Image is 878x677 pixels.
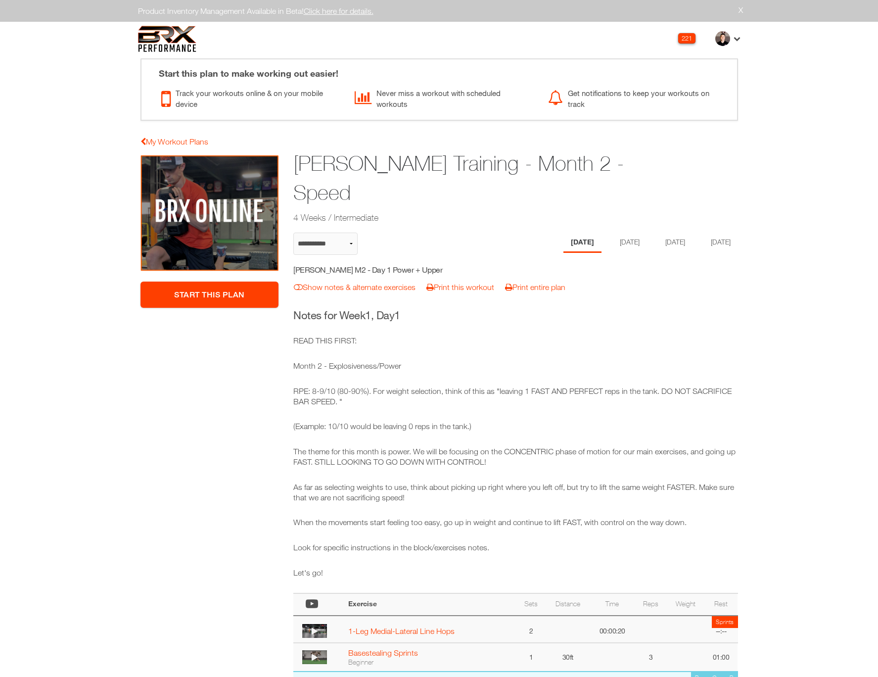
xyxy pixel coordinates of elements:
[548,85,727,110] div: Get notifications to keep your workouts on track
[365,309,371,322] span: 1
[293,386,738,407] p: RPE: 8-9/10 (80-90%). For weight selection, think of this as "leaving 1 FAST AND PERFECT reps in ...
[161,85,340,110] div: Track your workouts online & on your mobile device
[355,85,533,110] div: Never miss a workout with scheduled workouts
[704,616,738,643] td: --:--
[302,624,327,638] img: thumbnail.png
[343,593,516,616] th: Exercise
[293,308,738,323] h3: Notes for Week , Day
[293,421,738,432] p: (Example: 10/10 would be leaving 0 reps in the tank.)
[293,264,470,275] h5: [PERSON_NAME] M2 - Day 1 Power + Upper
[302,650,327,664] img: thumbnail.png
[140,155,279,272] img: Brendan Gaska Training - Month 2 - Speed
[293,542,738,553] p: Look for specific instructions in the block/exercises notes.
[394,309,400,322] span: 1
[667,593,704,616] th: Weight
[563,233,601,253] li: Day 1
[546,643,590,672] td: 30
[293,361,738,371] p: Month 2 - Explosiveness/Power
[612,233,647,253] li: Day 2
[516,593,546,616] th: Sets
[715,31,730,46] img: thumb.jpg
[293,336,738,346] p: READ THIS FIRST:
[658,233,693,253] li: Day 3
[149,59,730,80] div: Start this plan to make working out easier!
[635,643,667,672] td: 3
[140,137,208,146] a: My Workout Plans
[426,283,494,291] a: Print this workout
[516,616,546,643] td: 2
[293,149,661,207] h1: [PERSON_NAME] Training - Month 2 - Speed
[138,26,197,52] img: 6f7da32581c89ca25d665dc3aae533e4f14fe3ef_original.svg
[293,446,738,467] p: The theme for this month is power. We will be focusing on the CONCENTRIC phase of motion for our ...
[131,5,748,17] div: Product Inventory Management Available in Beta!
[546,593,590,616] th: Distance
[293,482,738,503] p: As far as selecting weights to use, think about picking up right where you left off, but try to l...
[635,593,667,616] th: Reps
[294,283,416,291] a: Show notes & alternate exercises
[590,616,635,643] td: 00:00:20
[293,211,661,224] h2: 4 Weeks / Intermediate
[348,648,418,657] a: Basestealing Sprints
[516,643,546,672] td: 1
[704,643,738,672] td: 01:00
[704,593,738,616] th: Rest
[678,33,695,44] div: 221
[293,517,738,528] p: When the movements start feeling too easy, go up in weight and continue to lift FAST, with contro...
[348,658,511,667] div: Beginner
[140,282,279,308] a: Start This Plan
[590,593,635,616] th: Time
[348,627,455,635] a: 1-Leg Medial-Lateral Line Hops
[505,283,565,291] a: Print entire plan
[703,233,738,253] li: Day 4
[304,6,373,15] a: Click here for details.
[739,5,743,15] a: X
[712,616,738,628] td: Sprints
[570,653,573,661] span: ft
[293,568,738,578] p: Let's go!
